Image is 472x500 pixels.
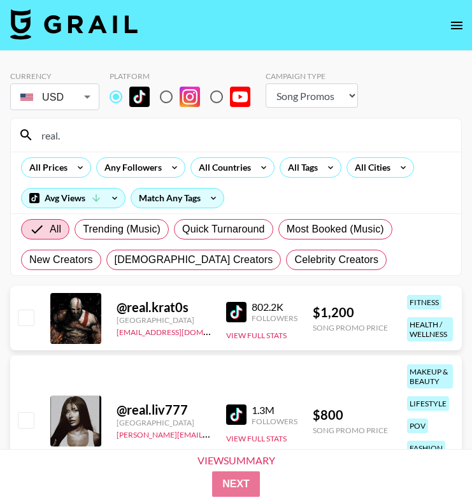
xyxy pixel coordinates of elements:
[180,87,200,107] img: Instagram
[117,427,305,439] a: [PERSON_NAME][EMAIL_ADDRESS][DOMAIN_NAME]
[117,299,211,315] div: @ real.krat0s
[129,87,150,107] img: TikTok
[34,125,454,145] input: Search by User Name
[110,71,261,81] div: Platform
[97,158,164,177] div: Any Followers
[407,418,428,433] div: pov
[226,404,247,425] img: TikTok
[313,304,388,320] div: $ 1,200
[252,301,297,313] div: 802.2K
[313,323,388,332] div: Song Promo Price
[252,417,297,426] div: Followers
[29,252,93,268] span: New Creators
[407,396,449,411] div: lifestyle
[313,425,388,435] div: Song Promo Price
[444,13,469,38] button: open drawer
[252,404,297,417] div: 1.3M
[117,325,245,337] a: [EMAIL_ADDRESS][DOMAIN_NAME]
[294,252,378,268] span: Celebrity Creators
[117,402,211,418] div: @ real.liv777
[407,295,441,310] div: fitness
[407,364,453,389] div: makeup & beauty
[230,87,250,107] img: YouTube
[182,222,265,237] span: Quick Turnaround
[280,158,320,177] div: All Tags
[287,222,384,237] span: Most Booked (Music)
[187,455,286,466] div: View Summary
[226,434,287,443] button: View Full Stats
[10,9,138,39] img: Grail Talent
[117,418,211,427] div: [GEOGRAPHIC_DATA]
[252,313,297,323] div: Followers
[347,158,393,177] div: All Cities
[117,315,211,325] div: [GEOGRAPHIC_DATA]
[131,189,224,208] div: Match Any Tags
[10,71,99,81] div: Currency
[407,317,453,341] div: health / wellness
[191,158,254,177] div: All Countries
[83,222,161,237] span: Trending (Music)
[226,331,287,340] button: View Full Stats
[226,302,247,322] img: TikTok
[266,71,358,81] div: Campaign Type
[115,252,273,268] span: [DEMOGRAPHIC_DATA] Creators
[22,189,125,208] div: Avg Views
[22,158,70,177] div: All Prices
[313,407,388,423] div: $ 800
[212,471,260,497] button: Next
[50,222,61,237] span: All
[408,436,457,485] iframe: Drift Widget Chat Controller
[407,441,445,455] div: fashion
[13,86,97,108] div: USD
